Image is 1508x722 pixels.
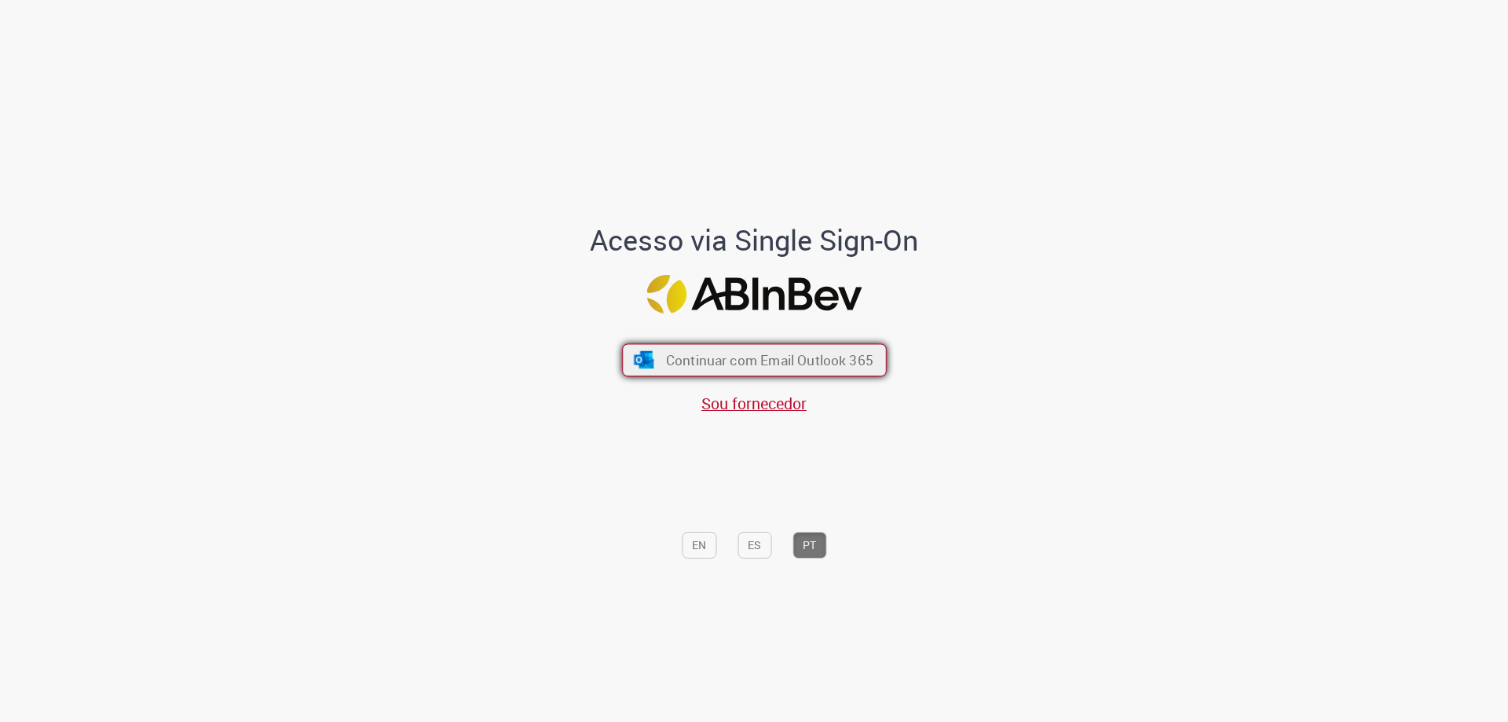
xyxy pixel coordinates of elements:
img: Logo ABInBev [646,275,862,313]
button: PT [792,532,826,559]
button: ícone Azure/Microsoft 360 Continuar com Email Outlook 365 [622,344,887,377]
a: Sou fornecedor [701,393,807,414]
h1: Acesso via Single Sign-On [536,225,972,256]
img: ícone Azure/Microsoft 360 [632,351,655,368]
button: ES [738,532,771,559]
span: Continuar com Email Outlook 365 [665,351,873,369]
button: EN [682,532,716,559]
